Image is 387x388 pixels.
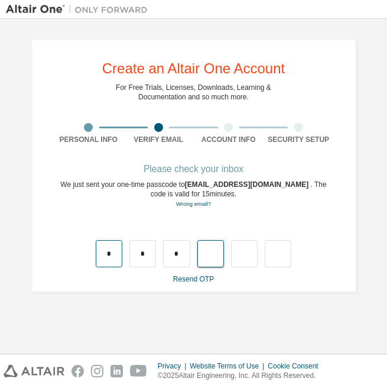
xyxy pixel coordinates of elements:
[173,275,214,283] a: Resend OTP
[158,371,326,381] p: © 2025 Altair Engineering, Inc. All Rights Reserved.
[158,361,190,371] div: Privacy
[264,135,334,144] div: Security Setup
[194,135,264,144] div: Account Info
[54,180,334,209] div: We just sent your one-time passcode to . The code is valid for 15 minutes.
[123,135,194,144] div: Verify Email
[185,180,311,189] span: [EMAIL_ADDRESS][DOMAIN_NAME]
[116,83,271,102] div: For Free Trials, Licenses, Downloads, Learning & Documentation and so much more.
[190,361,268,371] div: Website Terms of Use
[176,201,211,207] a: Go back to the registration form
[102,62,285,76] div: Create an Altair One Account
[91,365,103,377] img: instagram.svg
[110,365,123,377] img: linkedin.svg
[4,365,64,377] img: altair_logo.svg
[130,365,147,377] img: youtube.svg
[54,135,124,144] div: Personal Info
[6,4,154,15] img: Altair One
[71,365,84,377] img: facebook.svg
[268,361,325,371] div: Cookie Consent
[54,166,334,173] div: Please check your inbox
